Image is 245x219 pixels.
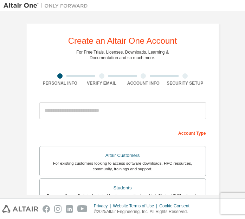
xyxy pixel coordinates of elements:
div: For Free Trials, Licenses, Downloads, Learning & Documentation and so much more. [76,49,169,61]
img: youtube.svg [77,205,88,213]
div: For currently enrolled students looking to access the free Altair Student Edition bundle and all ... [44,193,201,204]
div: Account Type [39,127,206,138]
img: instagram.svg [54,205,62,213]
div: Altair Customers [44,151,201,160]
div: Security Setup [164,80,206,86]
div: Website Terms of Use [113,203,159,209]
div: Privacy [94,203,113,209]
img: facebook.svg [43,205,50,213]
div: Students [44,183,201,193]
div: Verify Email [81,80,123,86]
div: Personal Info [39,80,81,86]
p: © 2025 Altair Engineering, Inc. All Rights Reserved. [94,209,194,215]
div: For existing customers looking to access software downloads, HPC resources, community, trainings ... [44,160,201,172]
div: Account Info [123,80,165,86]
div: Create an Altair One Account [68,37,177,45]
img: linkedin.svg [66,205,73,213]
div: Cookie Consent [159,203,193,209]
img: Altair One [4,2,91,9]
img: altair_logo.svg [2,205,38,213]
